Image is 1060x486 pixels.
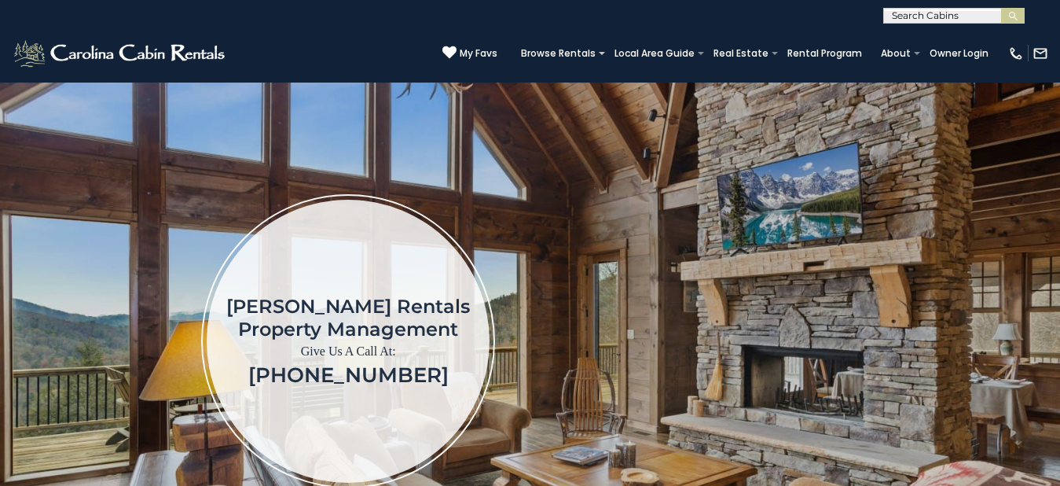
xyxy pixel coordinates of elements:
[1008,46,1024,61] img: phone-regular-white.png
[873,42,919,64] a: About
[706,42,776,64] a: Real Estate
[226,295,470,341] h1: [PERSON_NAME] Rentals Property Management
[513,42,603,64] a: Browse Rentals
[922,42,996,64] a: Owner Login
[779,42,870,64] a: Rental Program
[248,363,449,388] a: [PHONE_NUMBER]
[442,46,497,61] a: My Favs
[607,42,702,64] a: Local Area Guide
[1032,46,1048,61] img: mail-regular-white.png
[460,46,497,61] span: My Favs
[226,341,470,363] p: Give Us A Call At:
[12,38,229,69] img: White-1-2.png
